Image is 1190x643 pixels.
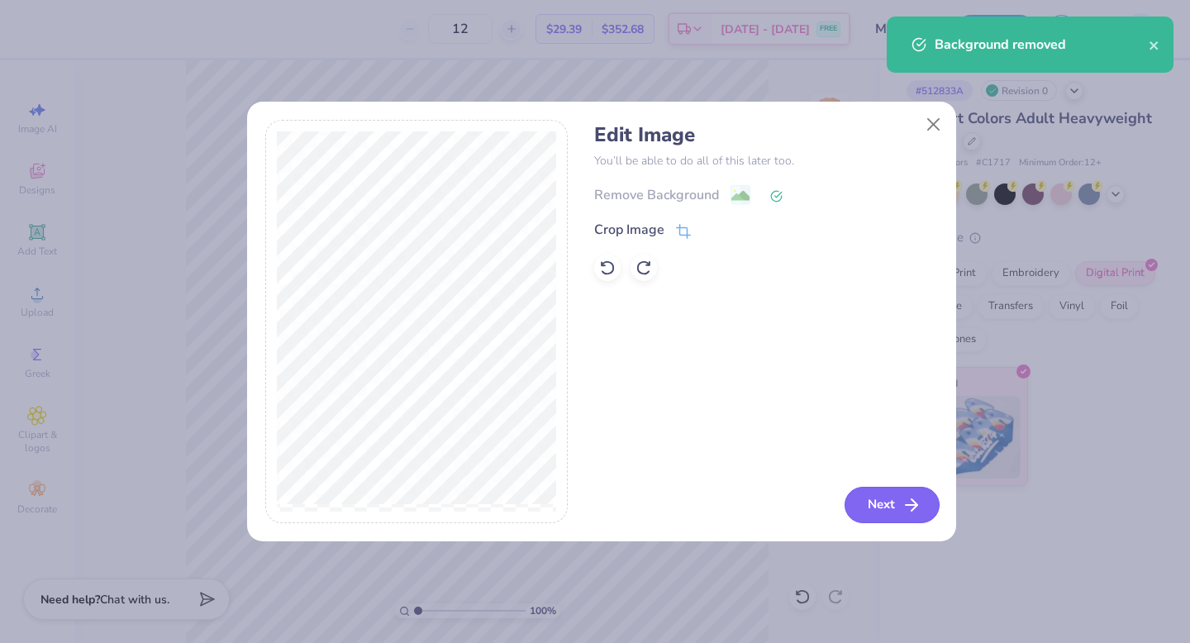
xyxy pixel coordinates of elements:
p: You’ll be able to do all of this later too. [594,152,937,169]
h4: Edit Image [594,123,937,147]
div: Crop Image [594,220,664,240]
button: close [1149,35,1160,55]
button: Close [917,108,949,140]
button: Next [845,487,940,523]
div: Background removed [935,35,1149,55]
